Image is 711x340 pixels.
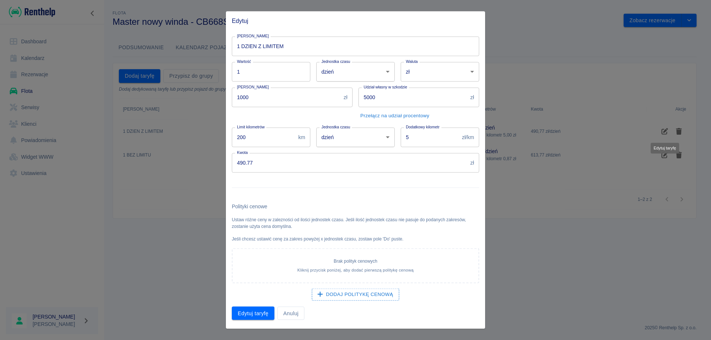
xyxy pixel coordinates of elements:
button: Przełącz na udział procentowy [358,110,431,121]
div: zł [401,62,479,81]
p: Brak polityk cenowych [241,257,470,264]
label: Jednostka czasu [321,124,350,129]
label: Limit kilometrów [237,124,265,129]
label: Wartość [237,58,251,64]
p: km [298,133,305,141]
label: Waluta [406,58,418,64]
div: dzień [316,127,395,147]
p: zł [344,93,347,101]
button: Anuluj [277,306,304,320]
button: Dodaj politykę cenową [312,289,400,301]
label: Udział własny w szkodzie [364,84,407,90]
label: Jednostka czasu [321,58,350,64]
p: Ustaw różne ceny w zalezności od ilości jednostek czasu. Jeśli ilość jednostek czasu nie pasuje d... [232,216,479,229]
p: zł [470,159,474,166]
div: Edytuj taryfę [651,143,679,154]
button: Edytuj taryfę [232,306,274,320]
span: Kliknij przycisk poniżej, aby dodać pierwszą politykę cenową [297,268,414,272]
p: Jeśli chcesz ustawić cenę za zakres powyżej x jednostek czasu, zostaw pole 'Do' puste. [232,235,479,242]
p: zł [470,93,474,101]
span: Edytuj [232,17,479,24]
label: Kwota [237,149,248,155]
h6: Polityki cenowe [232,202,479,210]
label: [PERSON_NAME] [237,84,269,90]
label: Dodatkowy kilometr [406,124,440,129]
p: zł/km [462,133,474,141]
div: dzień [316,62,395,81]
label: [PERSON_NAME] [237,33,269,38]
